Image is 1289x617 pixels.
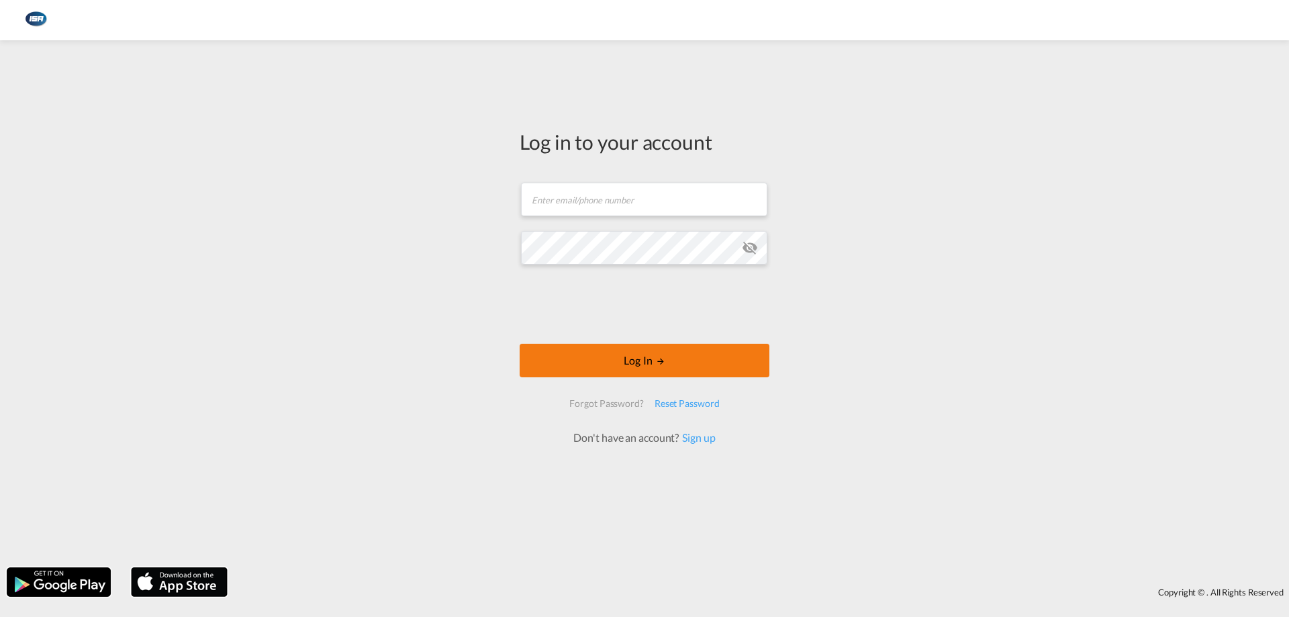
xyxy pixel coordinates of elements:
img: 1aa151c0c08011ec8d6f413816f9a227.png [20,5,50,36]
img: google.png [5,566,112,598]
div: Forgot Password? [564,391,649,416]
div: Reset Password [649,391,725,416]
iframe: reCAPTCHA [542,278,747,330]
button: LOGIN [520,344,769,377]
a: Sign up [679,431,715,444]
div: Copyright © . All Rights Reserved [234,581,1289,604]
md-icon: icon-eye-off [742,240,758,256]
div: Don't have an account? [559,430,730,445]
input: Enter email/phone number [521,183,767,216]
img: apple.png [130,566,229,598]
div: Log in to your account [520,128,769,156]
